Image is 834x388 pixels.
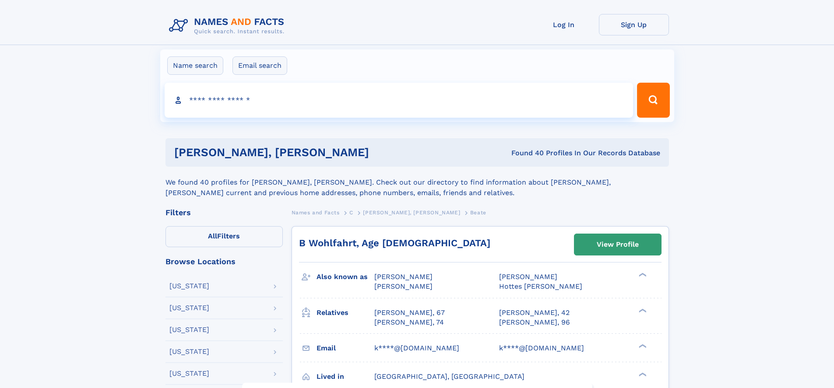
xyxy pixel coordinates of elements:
[374,308,445,318] a: [PERSON_NAME], 67
[499,273,557,281] span: [PERSON_NAME]
[637,272,647,278] div: ❯
[165,83,633,118] input: search input
[440,148,660,158] div: Found 40 Profiles In Our Records Database
[165,14,292,38] img: Logo Names and Facts
[169,370,209,377] div: [US_STATE]
[637,343,647,349] div: ❯
[349,210,353,216] span: C
[317,269,374,284] h3: Also known as
[470,210,486,216] span: Beate
[637,371,647,377] div: ❯
[499,308,570,318] a: [PERSON_NAME], 42
[637,83,669,118] button: Search Button
[349,207,353,218] a: C
[165,226,283,247] label: Filters
[165,167,669,198] div: We found 40 profiles for [PERSON_NAME], [PERSON_NAME]. Check out our directory to find informatio...
[169,348,209,355] div: [US_STATE]
[363,210,460,216] span: [PERSON_NAME], [PERSON_NAME]
[317,369,374,384] h3: Lived in
[599,14,669,35] a: Sign Up
[363,207,460,218] a: [PERSON_NAME], [PERSON_NAME]
[232,56,287,75] label: Email search
[317,305,374,320] h3: Relatives
[499,318,570,327] a: [PERSON_NAME], 96
[169,326,209,333] div: [US_STATE]
[637,308,647,313] div: ❯
[499,282,582,290] span: Hottes [PERSON_NAME]
[317,341,374,356] h3: Email
[529,14,599,35] a: Log In
[208,232,217,240] span: All
[169,283,209,290] div: [US_STATE]
[169,304,209,311] div: [US_STATE]
[165,209,283,217] div: Filters
[167,56,223,75] label: Name search
[597,234,639,255] div: View Profile
[374,282,433,290] span: [PERSON_NAME]
[299,238,490,248] a: B Wohlfahrt, Age [DEMOGRAPHIC_DATA]
[292,207,340,218] a: Names and Facts
[374,372,524,381] span: [GEOGRAPHIC_DATA], [GEOGRAPHIC_DATA]
[165,258,283,266] div: Browse Locations
[374,273,433,281] span: [PERSON_NAME]
[374,318,444,327] a: [PERSON_NAME], 74
[174,147,440,158] h1: [PERSON_NAME], [PERSON_NAME]
[574,234,661,255] a: View Profile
